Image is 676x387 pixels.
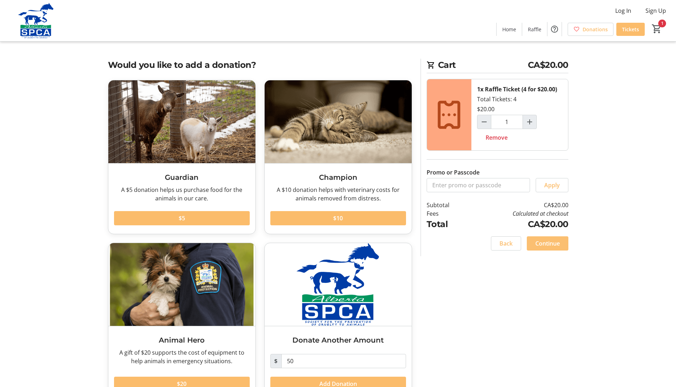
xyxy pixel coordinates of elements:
button: Help [547,22,562,36]
h2: Cart [427,59,568,73]
span: Log In [615,6,631,15]
button: Back [491,236,521,251]
div: Total Tickets: 4 [471,79,568,150]
img: Alberta SPCA's Logo [4,3,67,38]
button: Continue [527,236,568,251]
button: Apply [536,178,568,192]
button: Cart [650,22,663,35]
button: Increment by one [523,115,536,129]
td: Fees [427,209,468,218]
input: Donation Amount [281,354,406,368]
span: Sign Up [645,6,666,15]
h3: Guardian [114,172,250,183]
img: Animal Hero [108,243,255,326]
span: $ [270,354,282,368]
button: $5 [114,211,250,225]
h2: Would you like to add a donation? [108,59,412,71]
h3: Animal Hero [114,335,250,345]
h3: Donate Another Amount [270,335,406,345]
a: Home [497,23,522,36]
div: 1x Raffle Ticket (4 for $20.00) [477,85,557,93]
td: Calculated at checkout [467,209,568,218]
span: Tickets [622,26,639,33]
button: $10 [270,211,406,225]
button: Log In [610,5,637,16]
img: Donate Another Amount [265,243,412,326]
span: Home [502,26,516,33]
a: Raffle [522,23,547,36]
a: Donations [568,23,613,36]
span: Raffle [528,26,541,33]
button: Remove [477,130,516,145]
input: Raffle Ticket (4 for $20.00) Quantity [491,115,523,129]
button: Sign Up [640,5,672,16]
span: Apply [544,181,560,189]
td: CA$20.00 [467,218,568,231]
span: $10 [333,214,343,222]
img: Champion [265,80,412,163]
div: A $5 donation helps us purchase food for the animals in our care. [114,186,250,203]
div: A $10 donation helps with veterinary costs for animals removed from distress. [270,186,406,203]
a: Tickets [616,23,645,36]
td: Total [427,218,468,231]
div: $20.00 [477,105,494,113]
span: $5 [179,214,185,222]
span: Continue [535,239,560,248]
div: A gift of $20 supports the cost of equipment to help animals in emergency situations. [114,348,250,365]
span: Donations [583,26,608,33]
h3: Champion [270,172,406,183]
span: Back [499,239,513,248]
label: Promo or Passcode [427,168,480,177]
td: CA$20.00 [467,201,568,209]
span: CA$20.00 [528,59,568,71]
img: Guardian [108,80,255,163]
td: Subtotal [427,201,468,209]
input: Enter promo or passcode [427,178,530,192]
span: Remove [486,133,508,142]
button: Decrement by one [477,115,491,129]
